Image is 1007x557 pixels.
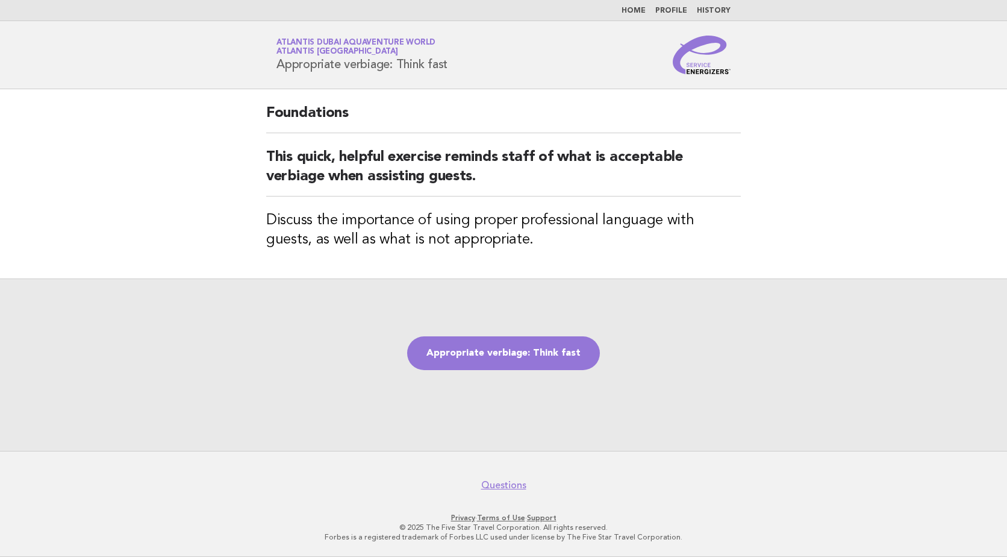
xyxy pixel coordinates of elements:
p: © 2025 The Five Star Travel Corporation. All rights reserved. [135,523,872,532]
p: Forbes is a registered trademark of Forbes LLC used under license by The Five Star Travel Corpora... [135,532,872,542]
h1: Appropriate verbiage: Think fast [276,39,447,71]
a: History [697,7,731,14]
h2: Foundations [266,104,741,133]
a: Terms of Use [477,514,525,522]
h2: This quick, helpful exercise reminds staff of what is acceptable verbiage when assisting guests. [266,148,741,197]
a: Privacy [451,514,475,522]
a: Profile [655,7,687,14]
a: Questions [481,479,526,491]
img: Service Energizers [673,36,731,74]
p: · · [135,513,872,523]
a: Atlantis Dubai Aquaventure WorldAtlantis [GEOGRAPHIC_DATA] [276,39,435,55]
h3: Discuss the importance of using proper professional language with guests, as well as what is not ... [266,211,741,250]
a: Home [622,7,646,14]
a: Support [527,514,556,522]
span: Atlantis [GEOGRAPHIC_DATA] [276,48,398,56]
a: Appropriate verbiage: Think fast [407,336,600,370]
